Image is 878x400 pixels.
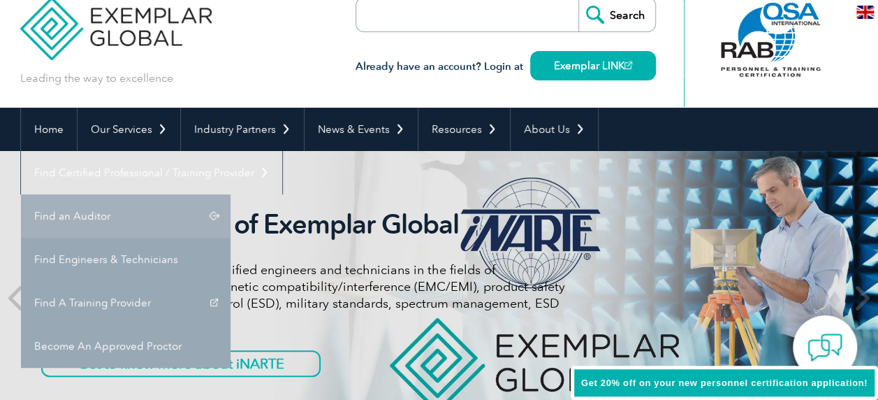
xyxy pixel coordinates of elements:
h3: Already have an account? Login at [356,58,656,76]
h2: iNARTE is a Part of Exemplar Global [41,208,565,241]
a: Home [21,108,77,151]
p: Leading the way to excellence [20,71,173,86]
a: About Us [511,108,598,151]
a: Find Certified Professional / Training Provider [21,151,282,194]
a: Find Engineers & Technicians [21,238,231,281]
a: Find A Training Provider [21,281,231,324]
a: Exemplar LINK [530,51,656,80]
a: Our Services [78,108,180,151]
a: News & Events [305,108,418,151]
img: en [856,6,874,19]
a: Find an Auditor [21,194,231,238]
span: Get 20% off on your new personnel certification application! [581,378,868,388]
a: Industry Partners [181,108,304,151]
a: Become An Approved Proctor [21,324,231,368]
img: contact-chat.png [807,330,842,365]
img: open_square.png [624,62,632,69]
p: iNARTE certifications are for qualified engineers and technicians in the fields of telecommunicat... [41,262,565,329]
a: Resources [418,108,510,151]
